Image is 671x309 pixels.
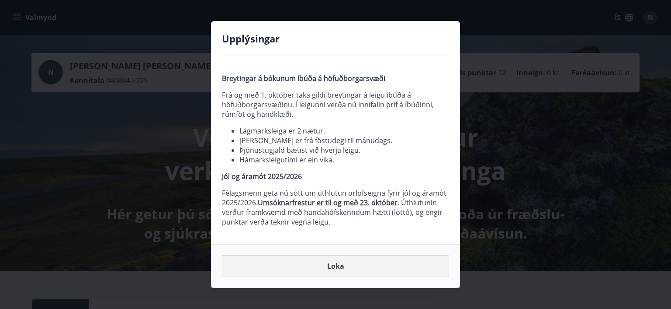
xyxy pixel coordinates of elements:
strong: Breytingar á bókunum íbúða á höfuðborgarsvæði [222,74,385,83]
li: Lágmarksleiga er 2 nætur. [239,126,449,136]
h4: Upplýsingar [222,32,449,45]
li: Þjónustugjald bætist við hverja leigu. [239,145,449,155]
p: Frá og með 1. október taka gildi breytingar á leigu íbúða á höfuðborgarsvæðinu. Í leigunni verða ... [222,90,449,119]
li: [PERSON_NAME] er frá föstudegi til mánudags. [239,136,449,145]
strong: Jól og áramót 2025/2026 [222,172,302,181]
strong: Umsóknarfrestur er til og með 23. október [258,198,398,207]
li: Hámarksleigutími er ein vika. [239,155,449,165]
button: Loka [222,255,449,277]
p: Félagsmenn geta nú sótt um úthlutun orlofseigna fyrir jól og áramót 2025/2026. . Úthlutunin verðu... [222,188,449,227]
